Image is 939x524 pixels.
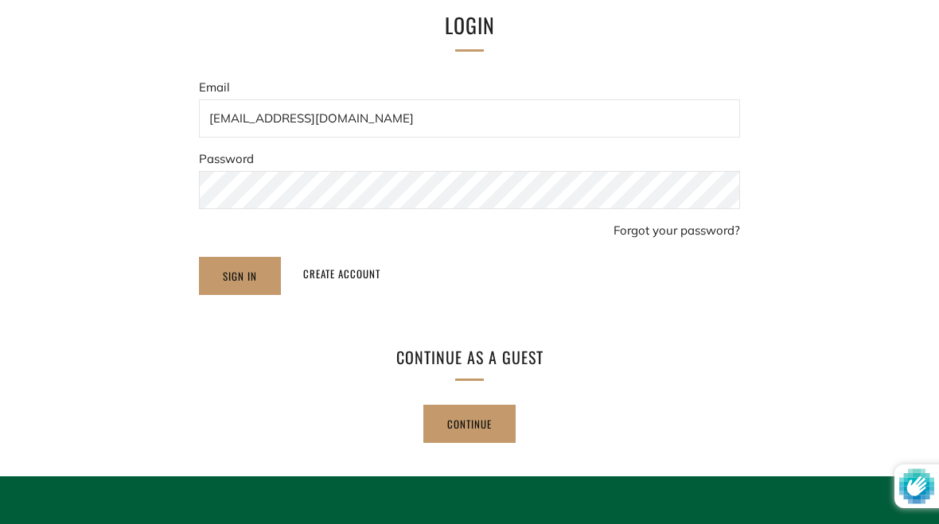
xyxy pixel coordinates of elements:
h1: Login [207,9,732,42]
input: Continue [423,405,516,443]
label: Password [199,151,254,166]
input: Sign In [199,257,281,295]
h2: Continue as a guest [207,343,732,371]
a: Forgot your password? [614,223,740,238]
a: Create account [303,263,380,284]
img: Protected by hCaptcha [899,464,934,508]
label: Email [199,80,230,95]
